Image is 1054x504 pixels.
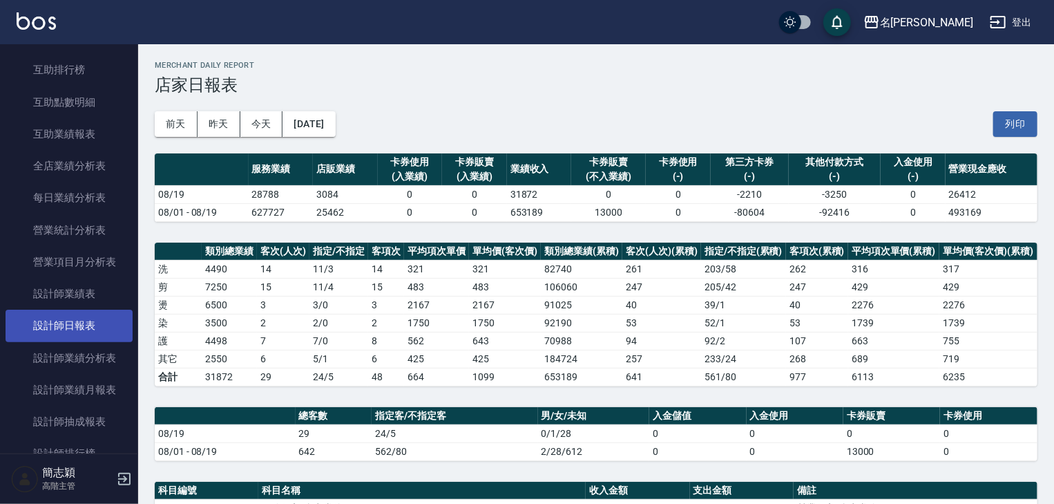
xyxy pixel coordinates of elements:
[575,155,642,169] div: 卡券販賣
[249,203,314,221] td: 627727
[571,203,646,221] td: 13000
[701,332,786,350] td: 92 / 2
[575,169,642,184] div: (不入業績)
[313,153,378,186] th: 店販業績
[622,296,701,314] td: 40
[155,260,202,278] td: 洗
[792,155,877,169] div: 其他付款方式
[541,314,622,332] td: 92190
[155,442,296,460] td: 08/01 - 08/19
[155,424,296,442] td: 08/19
[507,185,572,203] td: 31872
[848,260,939,278] td: 316
[939,278,1037,296] td: 429
[786,260,848,278] td: 262
[538,442,650,460] td: 2/28/612
[378,203,443,221] td: 0
[786,314,848,332] td: 53
[257,332,309,350] td: 7
[541,368,622,386] td: 653189
[155,314,202,332] td: 染
[701,243,786,261] th: 指定/不指定(累積)
[711,203,789,221] td: -80604
[858,8,979,37] button: 名[PERSON_NAME]
[6,310,133,342] a: 設計師日報表
[469,350,541,368] td: 425
[469,368,541,386] td: 1099
[848,243,939,261] th: 平均項次單價(累積)
[313,185,378,203] td: 3084
[786,350,848,368] td: 268
[257,260,309,278] td: 14
[541,296,622,314] td: 91025
[257,350,309,368] td: 6
[946,203,1037,221] td: 493169
[202,314,257,332] td: 3500
[404,243,469,261] th: 平均項次單價
[622,243,701,261] th: 客次(人次)(累積)
[404,332,469,350] td: 562
[940,407,1037,425] th: 卡券使用
[940,442,1037,460] td: 0
[940,424,1037,442] td: 0
[155,332,202,350] td: 護
[701,260,786,278] td: 203 / 58
[843,424,940,442] td: 0
[690,482,794,500] th: 支出金額
[786,332,848,350] td: 107
[507,203,572,221] td: 653189
[257,278,309,296] td: 15
[701,278,786,296] td: 205 / 42
[843,442,940,460] td: 13000
[701,350,786,368] td: 233 / 24
[541,243,622,261] th: 類別總業績(累積)
[17,12,56,30] img: Logo
[249,185,314,203] td: 28788
[202,296,257,314] td: 6500
[469,260,541,278] td: 321
[372,424,537,442] td: 24/5
[848,278,939,296] td: 429
[6,214,133,246] a: 營業統計分析表
[404,314,469,332] td: 1750
[282,111,335,137] button: [DATE]
[296,424,372,442] td: 29
[155,368,202,386] td: 合計
[469,314,541,332] td: 1750
[711,185,789,203] td: -2210
[848,332,939,350] td: 663
[848,314,939,332] td: 1739
[313,203,378,221] td: 25462
[789,203,881,221] td: -92416
[198,111,240,137] button: 昨天
[823,8,851,36] button: save
[6,374,133,406] a: 設計師業績月報表
[155,75,1037,95] h3: 店家日報表
[541,260,622,278] td: 82740
[747,407,843,425] th: 入金使用
[381,169,439,184] div: (入業績)
[701,296,786,314] td: 39 / 1
[155,407,1037,461] table: a dense table
[309,260,368,278] td: 11 / 3
[747,424,843,442] td: 0
[786,296,848,314] td: 40
[378,185,443,203] td: 0
[469,332,541,350] td: 643
[309,332,368,350] td: 7 / 0
[309,278,368,296] td: 11 / 4
[622,260,701,278] td: 261
[848,368,939,386] td: 6113
[939,243,1037,261] th: 單均價(客次價)(累積)
[984,10,1037,35] button: 登出
[649,155,707,169] div: 卡券使用
[309,243,368,261] th: 指定/不指定
[786,278,848,296] td: 247
[538,407,650,425] th: 男/女/未知
[240,111,283,137] button: 今天
[6,246,133,278] a: 營業項目月分析表
[372,407,537,425] th: 指定客/不指定客
[786,243,848,261] th: 客項次(累積)
[257,314,309,332] td: 2
[445,169,504,184] div: (入業績)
